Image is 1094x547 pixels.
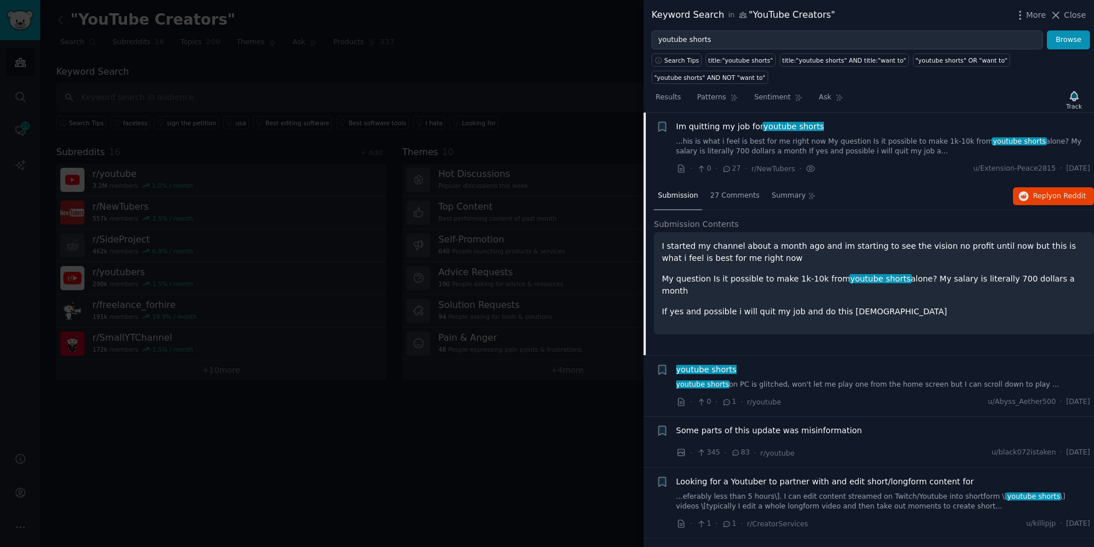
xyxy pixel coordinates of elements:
[1026,9,1046,21] span: More
[1013,187,1094,206] button: Replyon Reddit
[664,56,699,64] span: Search Tips
[676,476,974,488] a: Looking for a Youtuber to partner with and edit short/longform content for
[715,518,718,530] span: ·
[754,447,756,459] span: ·
[662,306,1086,318] p: If yes and possible i will quit my job and do this [DEMOGRAPHIC_DATA]
[992,137,1047,145] span: youtube shorts
[741,396,743,408] span: ·
[799,163,802,175] span: ·
[1006,492,1061,500] span: youtube shorts
[1064,9,1086,21] span: Close
[1033,191,1086,202] span: Reply
[1066,519,1090,529] span: [DATE]
[652,71,768,84] a: "youtube shorts" AND NOT "want to"
[915,56,1007,64] div: "youtube shorts" OR "want to"
[708,56,773,64] div: title:"youtube shorts"
[1066,397,1090,407] span: [DATE]
[676,121,825,133] span: Im quitting my job for
[1050,9,1086,21] button: Close
[662,273,1086,297] p: My question Is it possible to make 1k-10k from alone? My salary is literally 700 dollars a month
[988,397,1056,407] span: u/Abyss_Aether500
[722,519,736,529] span: 1
[693,88,742,112] a: Patterns
[654,74,766,82] div: "youtube shorts" AND NOT "want to"
[658,191,698,201] span: Submission
[654,218,739,230] span: Submission Contents
[652,8,835,22] div: Keyword Search "YouTube Creators"
[690,447,692,459] span: ·
[690,163,692,175] span: ·
[676,121,825,133] a: Im quitting my job foryoutube shorts
[1053,192,1086,200] span: on Reddit
[782,56,906,64] div: title:"youtube shorts" AND title:"want to"
[1060,519,1062,529] span: ·
[750,88,807,112] a: Sentiment
[780,53,909,67] a: title:"youtube shorts" AND title:"want to"
[1066,164,1090,174] span: [DATE]
[1014,9,1046,21] button: More
[676,425,862,437] a: Some parts of this update was misinformation
[913,53,1010,67] a: "youtube shorts" OR "want to"
[747,520,808,528] span: r/CreatorServices
[849,274,912,283] span: youtube shorts
[662,240,1086,264] p: I started my channel about a month ago and im starting to see the vision no profit until now but ...
[745,163,747,175] span: ·
[747,398,781,406] span: r/youtube
[1060,164,1062,174] span: ·
[652,88,685,112] a: Results
[1066,448,1090,458] span: [DATE]
[697,93,726,103] span: Patterns
[722,397,736,407] span: 1
[715,396,718,408] span: ·
[710,191,760,201] span: 27 Comments
[1026,519,1056,529] span: u/killipjp
[656,93,681,103] span: Results
[760,449,795,457] span: r/youtube
[772,191,806,201] span: Summary
[676,380,1091,390] a: youtube shortson PC is glitched, won't let me play one from the home screen but I can scroll down...
[728,10,734,21] span: in
[676,137,1091,157] a: ...his is what i feel is best for me right now My question Is it possible to make 1k-10k fromyout...
[706,53,776,67] a: title:"youtube shorts"
[652,30,1043,50] input: Try a keyword related to your business
[819,93,831,103] span: Ask
[675,365,738,374] span: youtube shorts
[754,93,791,103] span: Sentiment
[722,164,741,174] span: 27
[815,88,848,112] a: Ask
[741,518,743,530] span: ·
[1062,88,1086,112] button: Track
[690,518,692,530] span: ·
[715,163,718,175] span: ·
[696,448,720,458] span: 345
[696,397,711,407] span: 0
[696,164,711,174] span: 0
[1047,30,1090,50] button: Browse
[690,396,692,408] span: ·
[731,448,750,458] span: 83
[676,364,737,376] a: youtube shorts
[1060,397,1062,407] span: ·
[973,164,1056,174] span: u/Extension-Peace2815
[696,519,711,529] span: 1
[752,165,795,173] span: r/NewTubers
[676,492,1091,512] a: ...eferably less than 5 hours\]. I can edit content streamed on Twitch/Youtube into shortform \[y...
[1060,448,1062,458] span: ·
[675,380,730,388] span: youtube shorts
[762,122,825,131] span: youtube shorts
[1066,102,1082,110] div: Track
[652,53,702,67] button: Search Tips
[992,448,1056,458] span: u/black072istaken
[724,447,726,459] span: ·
